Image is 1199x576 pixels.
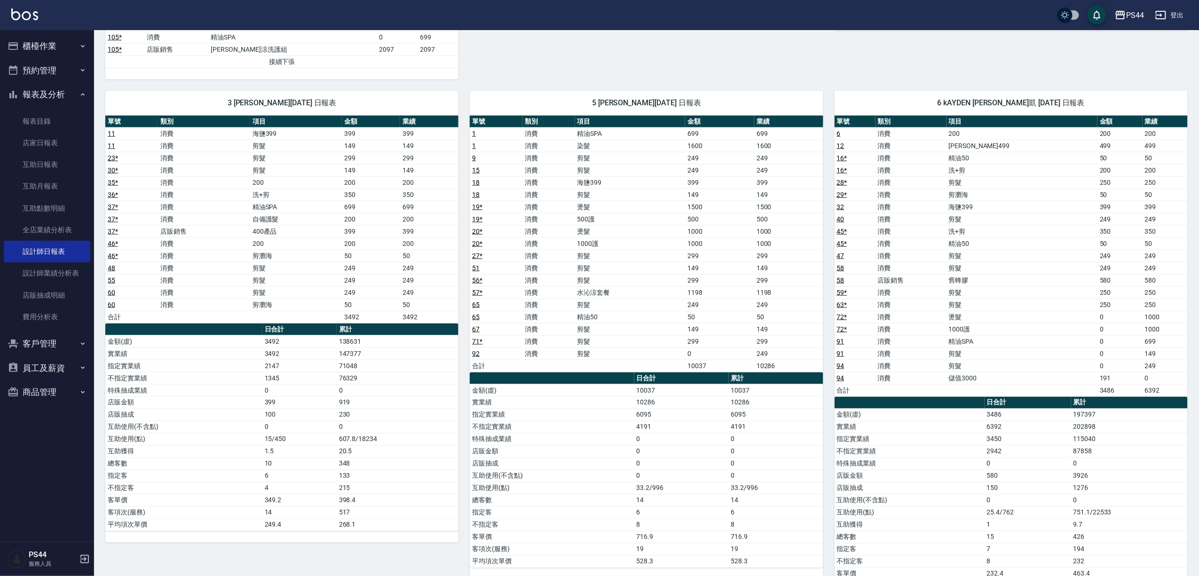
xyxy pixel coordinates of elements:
[4,380,90,404] button: 商品管理
[108,130,115,137] a: 11
[754,116,823,128] th: 業績
[105,324,458,531] table: a dense table
[11,8,38,20] img: Logo
[754,286,823,299] td: 1198
[685,299,754,311] td: 249
[337,324,459,336] th: 累計
[575,189,686,201] td: 剪髮
[876,189,947,201] td: 消費
[4,34,90,58] button: 櫃檯作業
[342,201,400,213] td: 699
[1097,116,1143,128] th: 金額
[876,250,947,262] td: 消費
[472,191,480,198] a: 18
[1143,335,1188,347] td: 699
[876,286,947,299] td: 消費
[342,127,400,140] td: 399
[250,299,342,311] td: 剪瀏海
[400,127,458,140] td: 399
[837,252,844,260] a: 47
[470,116,522,128] th: 單號
[947,201,1098,213] td: 海鹽399
[418,31,458,43] td: 699
[472,130,476,137] a: 1
[685,262,754,274] td: 149
[342,299,400,311] td: 50
[4,306,90,328] a: 費用分析表
[250,127,342,140] td: 海鹽399
[522,250,575,262] td: 消費
[4,82,90,107] button: 報表及分析
[522,164,575,176] td: 消費
[1097,237,1143,250] td: 50
[575,140,686,152] td: 染髮
[522,140,575,152] td: 消費
[250,237,342,250] td: 200
[754,225,823,237] td: 1000
[685,311,754,323] td: 50
[472,142,476,150] a: 1
[837,130,841,137] a: 6
[1143,140,1188,152] td: 499
[400,274,458,286] td: 249
[400,176,458,189] td: 200
[250,116,342,128] th: 項目
[158,262,250,274] td: 消費
[1143,311,1188,323] td: 1000
[876,140,947,152] td: 消費
[876,213,947,225] td: 消費
[158,225,250,237] td: 店販銷售
[400,311,458,323] td: 3492
[158,201,250,213] td: 消費
[158,213,250,225] td: 消費
[400,116,458,128] th: 業績
[337,347,459,360] td: 147377
[1143,299,1188,311] td: 250
[250,189,342,201] td: 洗+剪
[754,164,823,176] td: 249
[29,550,77,560] h5: PS44
[876,225,947,237] td: 消費
[400,164,458,176] td: 149
[472,325,480,333] a: 67
[947,323,1098,335] td: 1000護
[4,356,90,380] button: 員工及薪資
[105,55,458,68] td: 接續下張
[158,152,250,164] td: 消費
[400,201,458,213] td: 699
[8,550,26,568] img: Person
[1097,127,1143,140] td: 200
[754,299,823,311] td: 249
[575,127,686,140] td: 精油SPA
[250,262,342,274] td: 剪髮
[4,284,90,306] a: 店販抽成明細
[342,250,400,262] td: 50
[105,311,158,323] td: 合計
[837,362,844,370] a: 94
[105,347,262,360] td: 實業績
[685,250,754,262] td: 299
[522,299,575,311] td: 消費
[472,166,480,174] a: 15
[377,43,418,55] td: 2097
[837,215,844,223] a: 40
[250,274,342,286] td: 剪髮
[472,264,480,272] a: 51
[947,213,1098,225] td: 剪髮
[400,189,458,201] td: 350
[342,213,400,225] td: 200
[342,164,400,176] td: 149
[158,189,250,201] td: 消費
[4,58,90,83] button: 預約管理
[250,201,342,213] td: 精油SPA
[575,225,686,237] td: 燙髮
[876,274,947,286] td: 店販銷售
[4,154,90,175] a: 互助日報表
[472,350,480,357] a: 92
[1143,189,1188,201] td: 50
[1097,140,1143,152] td: 499
[837,350,844,357] a: 91
[400,299,458,311] td: 50
[754,189,823,201] td: 149
[1143,127,1188,140] td: 200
